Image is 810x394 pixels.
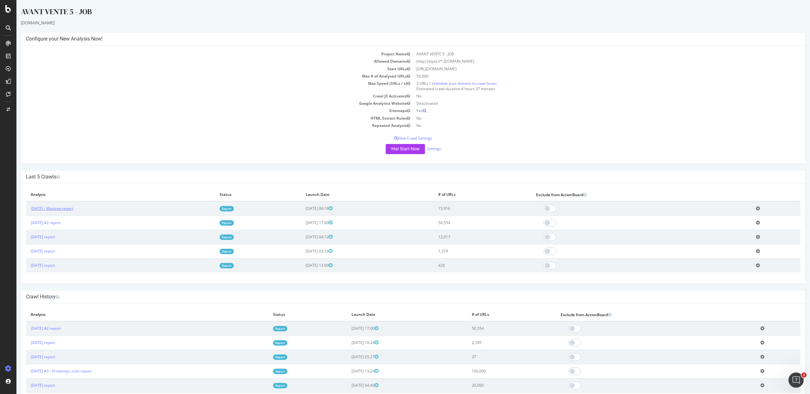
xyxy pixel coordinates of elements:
[451,308,539,321] th: # of URLs
[397,107,784,114] td: Yes
[289,263,316,268] span: [DATE] 13:09
[539,308,739,321] th: Exclude from ActionBoard
[801,372,807,378] span: 1
[417,201,515,216] td: 15,916
[417,81,481,86] a: Validate your domain to crawl faster
[289,206,316,211] span: [DATE] 06:18
[451,364,539,378] td: 100,000
[14,263,39,268] a: [DATE] report
[203,249,217,254] a: Report
[9,107,397,114] td: Sitemaps
[9,188,198,201] th: Analysis
[14,354,39,360] a: [DATE] report
[14,234,39,240] a: [DATE] report
[330,308,451,321] th: Launch Date
[14,248,39,254] a: [DATE] report
[284,188,417,201] th: Launch Date
[451,350,539,364] td: 37
[9,115,397,122] td: HTML Extract Rules
[451,321,539,336] td: 50,554
[198,188,285,201] th: Status
[9,36,784,42] h4: Configure your New Analysis Now!
[14,220,44,225] a: [DATE] #2 report
[788,372,804,388] iframe: Intercom live chat
[417,188,515,201] th: # of URLs
[9,72,397,80] td: Max # of Analysed URLs
[252,308,330,321] th: Status
[4,6,789,20] div: AVANT VENTE 5 - JOB
[397,65,784,72] td: [URL][DOMAIN_NAME]
[257,354,271,360] a: Report
[9,294,784,300] h4: Crawl History
[397,122,784,129] td: No
[397,92,784,100] td: No
[14,206,57,211] a: [DATE] - Maxizoo report
[257,369,271,374] a: Report
[417,244,515,258] td: 1,379
[9,174,784,180] h4: Last 5 Crawls
[257,340,271,346] a: Report
[14,340,39,345] a: [DATE] report
[14,383,39,388] a: [DATE] report
[289,248,316,254] span: [DATE] 03:16
[397,72,784,80] td: 50,000
[9,50,397,58] td: Project Name
[9,308,252,321] th: Analysis
[417,230,515,244] td: 12,017
[451,378,539,392] td: 20,000
[451,335,539,350] td: 2,185
[335,326,362,331] span: [DATE] 17:00
[257,326,271,331] a: Report
[14,326,44,331] a: [DATE] #2 report
[4,20,789,26] div: [DOMAIN_NAME]
[445,86,479,91] span: 4 hours 37 minutes
[289,234,316,240] span: [DATE] 04:12
[397,100,784,107] td: Deactivated
[335,368,362,374] span: [DATE] 13:24
[397,58,784,65] td: (http|https)://*.[DOMAIN_NAME]
[417,258,515,272] td: 420
[397,50,784,58] td: AVANT VENTE 5 - JOB
[289,220,316,225] span: [DATE] 17:00
[335,354,362,360] span: [DATE] 05:27
[9,100,397,107] td: Google Analytics Website
[417,216,515,230] td: 50,554
[203,220,217,226] a: Report
[369,144,408,154] button: Yes! Start Now
[397,115,784,122] td: No
[397,80,784,92] td: 3 URLs / s Estimated crawl duration:
[335,340,362,345] span: [DATE] 10:24
[203,235,217,240] a: Report
[9,58,397,65] td: Allowed Domains
[203,206,217,211] a: Report
[9,122,397,129] td: Repeated Analysis
[515,188,735,201] th: Exclude from ActionBoard
[335,383,362,388] span: [DATE] 04:40
[9,135,784,141] p: View Crawl Settings
[9,65,397,72] td: Start URLs
[410,146,425,151] a: Settings
[9,80,397,92] td: Max Speed (URLs / s)
[257,383,271,388] a: Report
[14,368,75,374] a: [DATE] #3 - Printemps..com report
[203,263,217,268] a: Report
[9,92,397,100] td: Crawl JS Activated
